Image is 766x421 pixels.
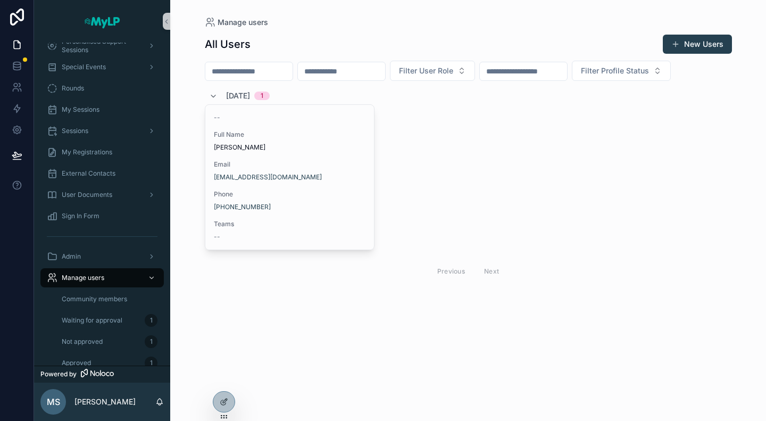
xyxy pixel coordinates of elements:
span: User Documents [62,191,112,199]
a: Sign In Form [40,207,164,226]
span: External Contacts [62,169,115,178]
h1: All Users [205,37,251,52]
span: MS [47,395,60,408]
a: User Documents [40,185,164,204]
img: App logo [84,13,121,30]
button: Select Button [390,61,475,81]
span: Sessions [62,127,88,135]
div: 1 [145,357,157,369]
span: Personalised Support Sessions [62,37,139,54]
a: [PHONE_NUMBER] [214,203,271,211]
span: My Sessions [62,105,99,114]
a: My Sessions [40,100,164,119]
button: Select Button [572,61,671,81]
span: Filter Profile Status [581,65,649,76]
span: Community members [62,295,127,303]
span: Email [214,160,366,169]
span: Phone [214,190,366,199]
span: [PERSON_NAME] [214,143,366,152]
span: Special Events [62,63,106,71]
p: [PERSON_NAME] [74,397,136,407]
a: Community members [53,290,164,309]
a: Personalised Support Sessions [40,36,164,55]
span: Not approved [62,337,103,346]
a: External Contacts [40,164,164,183]
span: My Registrations [62,148,112,156]
span: Manage users [218,17,268,28]
span: Approved [62,359,91,367]
div: 1 [145,335,157,348]
div: 1 [261,92,263,100]
span: Waiting for approval [62,316,122,325]
span: Admin [62,252,81,261]
div: 1 [145,314,157,327]
a: Powered by [34,366,170,383]
a: Sessions [40,121,164,141]
a: Approved1 [53,353,164,373]
a: Manage users [205,17,268,28]
button: New Users [663,35,732,54]
a: Admin [40,247,164,266]
a: My Registrations [40,143,164,162]
a: [EMAIL_ADDRESS][DOMAIN_NAME] [214,173,322,181]
span: Sign In Form [62,212,99,220]
a: Waiting for approval1 [53,311,164,330]
a: Rounds [40,79,164,98]
span: Manage users [62,274,104,282]
span: [DATE] [226,90,250,101]
span: Filter User Role [399,65,453,76]
span: -- [214,233,220,241]
a: --Full Name[PERSON_NAME]Email[EMAIL_ADDRESS][DOMAIN_NAME]Phone[PHONE_NUMBER]Teams-- [205,104,375,250]
span: Full Name [214,130,366,139]
a: Not approved1 [53,332,164,351]
a: Special Events [40,57,164,77]
span: Powered by [40,370,77,378]
a: Manage users [40,268,164,287]
span: Teams [214,220,366,228]
span: Rounds [62,84,84,93]
span: -- [214,113,220,122]
div: scrollable content [34,43,170,366]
